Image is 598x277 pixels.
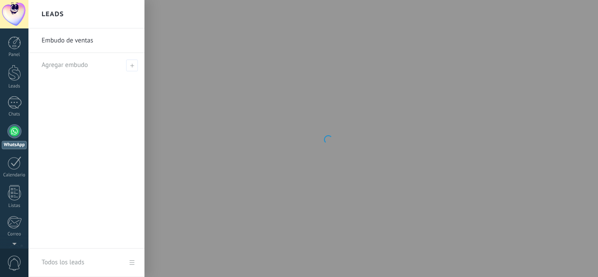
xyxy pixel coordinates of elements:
[2,84,27,89] div: Leads
[42,250,84,275] div: Todos los leads
[42,28,136,53] a: Embudo de ventas
[2,231,27,237] div: Correo
[2,52,27,58] div: Panel
[2,172,27,178] div: Calendario
[126,60,138,71] span: Agregar embudo
[2,112,27,117] div: Chats
[42,61,88,69] span: Agregar embudo
[2,203,27,209] div: Listas
[42,0,64,28] h2: Leads
[2,141,27,149] div: WhatsApp
[28,249,144,277] a: Todos los leads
